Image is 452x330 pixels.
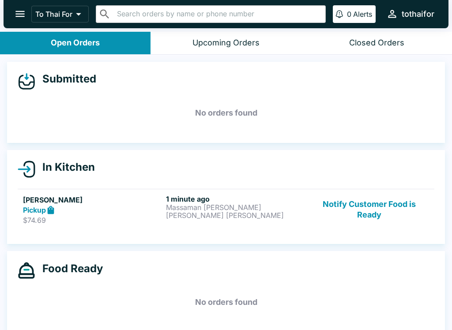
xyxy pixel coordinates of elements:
[347,10,351,19] p: 0
[23,216,162,225] p: $74.69
[192,38,260,48] div: Upcoming Orders
[35,10,72,19] p: To Thai For
[166,203,305,211] p: Massaman [PERSON_NAME]
[166,211,305,219] p: [PERSON_NAME] [PERSON_NAME]
[23,206,46,214] strong: Pickup
[18,97,434,129] h5: No orders found
[35,72,96,86] h4: Submitted
[166,195,305,203] h6: 1 minute ago
[31,6,89,22] button: To Thai For
[18,286,434,318] h5: No orders found
[51,38,100,48] div: Open Orders
[402,9,434,19] div: tothaifor
[309,195,429,225] button: Notify Customer Food is Ready
[18,189,434,230] a: [PERSON_NAME]Pickup$74.691 minute agoMassaman [PERSON_NAME][PERSON_NAME] [PERSON_NAME]Notify Cust...
[383,4,438,23] button: tothaifor
[35,161,95,174] h4: In Kitchen
[23,195,162,205] h5: [PERSON_NAME]
[349,38,404,48] div: Closed Orders
[9,3,31,25] button: open drawer
[114,8,322,20] input: Search orders by name or phone number
[353,10,372,19] p: Alerts
[35,262,103,275] h4: Food Ready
